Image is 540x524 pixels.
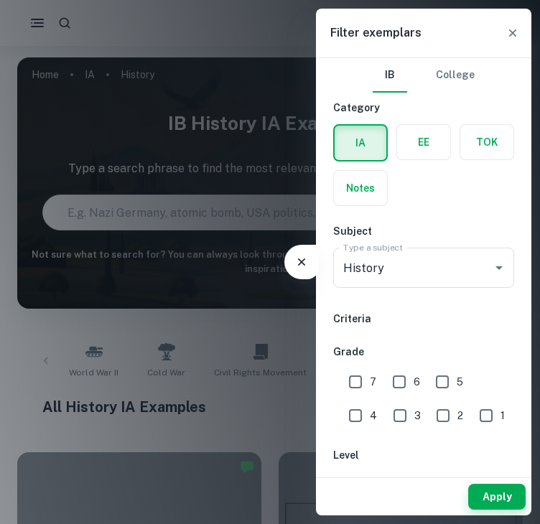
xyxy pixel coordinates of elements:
[335,126,386,160] button: IA
[343,241,403,253] label: Type a subject
[287,248,316,276] button: Filter
[333,311,514,327] h6: Criteria
[436,58,475,93] button: College
[397,125,450,159] button: EE
[460,125,513,159] button: TOK
[489,258,509,278] button: Open
[414,374,420,390] span: 6
[468,484,526,510] button: Apply
[333,100,514,116] h6: Category
[333,344,514,360] h6: Grade
[334,171,387,205] button: Notes
[333,447,514,463] h6: Level
[330,24,422,42] h6: Filter exemplars
[414,408,421,424] span: 3
[457,374,463,390] span: 5
[501,408,505,424] span: 1
[370,408,377,424] span: 4
[373,58,407,93] button: IB
[457,408,463,424] span: 2
[370,374,376,390] span: 7
[333,223,514,239] h6: Subject
[373,58,475,93] div: Filter type choice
